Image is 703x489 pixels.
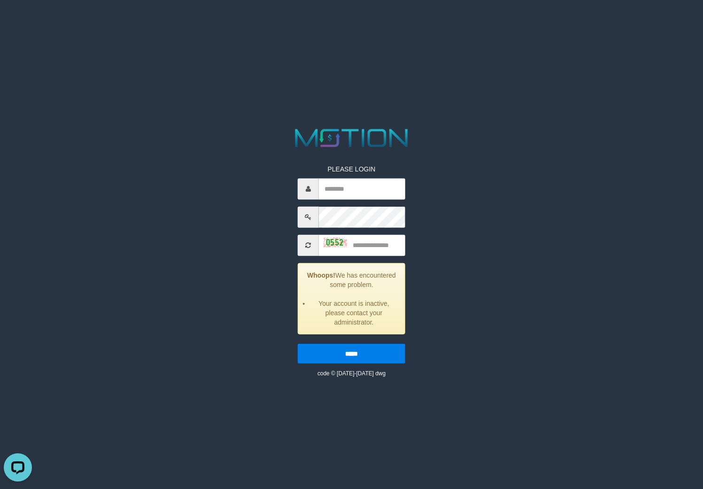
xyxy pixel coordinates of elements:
[298,263,405,334] div: We has encountered some problem.
[307,271,335,279] strong: Whoops!
[290,126,413,150] img: MOTION_logo.png
[298,164,405,173] p: PLEASE LOGIN
[317,370,386,376] small: code © [DATE]-[DATE] dwg
[4,4,32,32] button: Open LiveChat chat widget
[310,298,398,326] li: Your account is inactive, please contact your administrator.
[324,238,347,247] img: captcha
